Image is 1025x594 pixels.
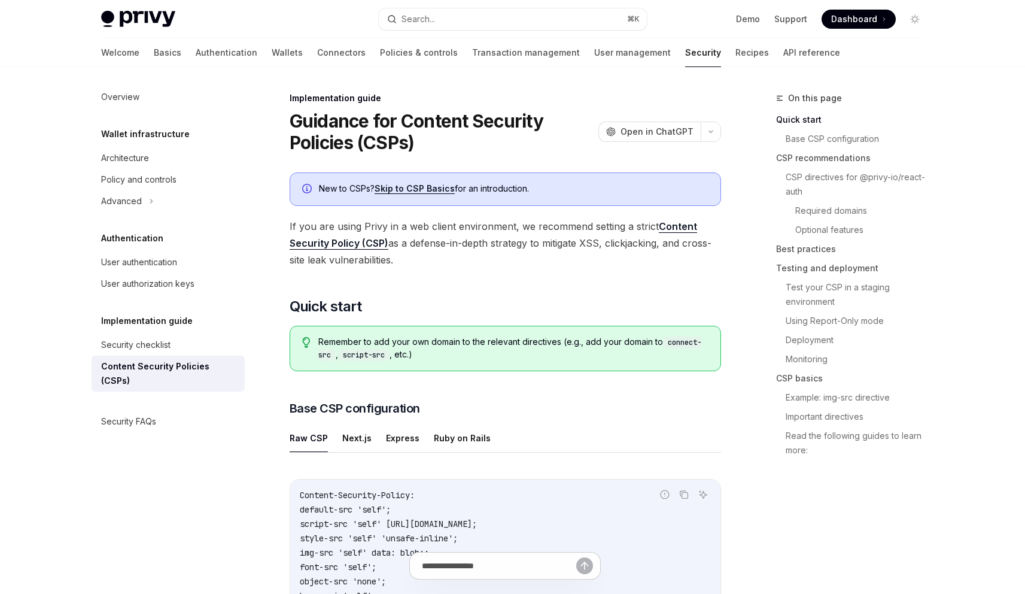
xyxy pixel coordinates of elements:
[92,334,245,356] a: Security checklist
[101,231,163,246] h5: Authentication
[685,38,721,67] a: Security
[290,400,420,417] span: Base CSP configuration
[776,201,934,220] a: Required domains
[154,38,181,67] a: Basics
[736,13,760,25] a: Demo
[319,183,708,196] div: New to CSPs? for an introduction.
[101,277,194,291] div: User authorization keys
[101,90,139,104] div: Overview
[776,110,934,129] a: Quick start
[776,311,934,331] a: Using Report-Only mode
[380,38,458,67] a: Policies & controls
[302,337,311,348] svg: Tip
[101,414,156,429] div: Security FAQs
[101,338,171,352] div: Security checklist
[386,424,419,452] button: Express
[576,557,593,574] button: Send message
[422,553,576,579] input: Ask a question...
[92,169,245,190] a: Policy and controls
[101,172,177,187] div: Policy and controls
[905,10,924,29] button: Toggle dark mode
[318,336,708,361] span: Remember to add your own domain to the relevant directives (e.g., add your domain to , , etc.)
[101,38,139,67] a: Welcome
[776,259,934,278] a: Testing and deployment
[290,424,328,452] button: Raw CSP
[92,273,245,295] a: User authorization keys
[300,490,415,501] span: Content-Security-Policy:
[776,369,934,388] a: CSP basics
[776,220,934,240] a: Optional features
[776,388,934,407] a: Example: img-src directive
[300,504,391,515] span: default-src 'self';
[300,519,477,529] span: script-src 'self' [URL][DOMAIN_NAME];
[290,297,361,316] span: Quick start
[776,168,934,201] a: CSP directives for @privy-io/react-auth
[272,38,303,67] a: Wallets
[318,337,701,361] code: connect-src
[776,240,934,259] a: Best practices
[92,190,245,212] button: Advanced
[776,350,934,369] a: Monitoring
[822,10,896,29] a: Dashboard
[290,218,721,268] span: If you are using Privy in a web client environment, we recommend setting a strict as a defense-in...
[101,194,142,208] div: Advanced
[196,38,257,67] a: Authentication
[92,356,245,392] a: Content Security Policies (CSPs)
[317,38,366,67] a: Connectors
[92,86,245,108] a: Overview
[788,91,842,105] span: On this page
[342,424,372,452] button: Next.js
[472,38,580,67] a: Transaction management
[776,426,934,460] a: Read the following guides to learn more:
[300,533,458,544] span: style-src 'self' 'unsafe-inline';
[598,122,701,142] button: Open in ChatGPT
[695,487,711,502] button: Ask AI
[379,8,647,30] button: Search...⌘K
[302,184,314,196] svg: Info
[92,251,245,273] a: User authentication
[101,11,175,28] img: light logo
[101,314,193,328] h5: Implementation guide
[101,255,177,269] div: User authentication
[402,12,435,26] div: Search...
[92,411,245,432] a: Security FAQs
[774,13,807,25] a: Support
[831,13,877,25] span: Dashboard
[101,151,149,165] div: Architecture
[375,183,455,194] a: Skip to CSP Basics
[735,38,769,67] a: Recipes
[92,147,245,169] a: Architecture
[101,127,190,141] h5: Wallet infrastructure
[783,38,840,67] a: API reference
[776,278,934,311] a: Test your CSP in a staging environment
[300,547,429,558] span: img-src 'self' data: blob:;
[290,92,721,104] div: Implementation guide
[621,126,694,138] span: Open in ChatGPT
[776,129,934,148] a: Base CSP configuration
[657,487,673,502] button: Report incorrect code
[776,148,934,168] a: CSP recommendations
[676,487,692,502] button: Copy the contents from the code block
[434,424,491,452] button: Ruby on Rails
[101,359,238,388] div: Content Security Policies (CSPs)
[776,407,934,426] a: Important directives
[776,331,934,350] a: Deployment
[290,110,594,153] h1: Guidance for Content Security Policies (CSPs)
[627,14,640,24] span: ⌘ K
[594,38,671,67] a: User management
[338,349,390,361] code: script-src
